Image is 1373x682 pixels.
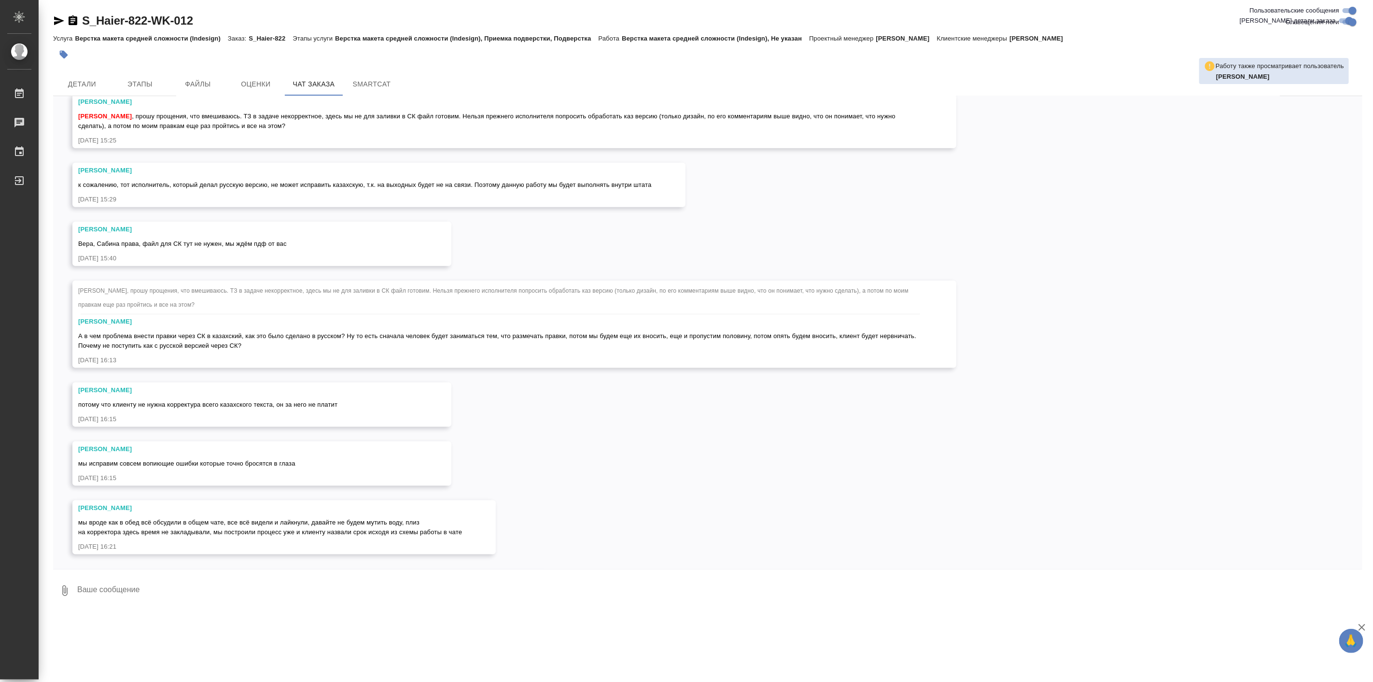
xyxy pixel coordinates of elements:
span: мы исправим совсем вопиющие ошибки которые точно бросятся в глаза [78,460,295,467]
p: [PERSON_NAME] [1009,35,1070,42]
div: [PERSON_NAME] [78,225,418,234]
div: [PERSON_NAME] [78,385,418,395]
div: [DATE] 16:15 [78,473,418,483]
span: , прошу прощения, что вмешиваюсь. ТЗ в задаче некорректное, здесь мы не для заливки в СК файл гот... [78,113,897,129]
div: [PERSON_NAME] [78,97,923,107]
span: Оповещения-логи [1286,17,1339,27]
p: [PERSON_NAME] [876,35,937,42]
button: Скопировать ссылку [67,15,79,27]
p: Клиентские менеджеры [937,35,1010,42]
div: [DATE] 15:40 [78,254,418,263]
div: [DATE] 16:13 [78,355,923,365]
span: мы вроде как в обед всё обсудили в общем чате, все всё видели и лайкнули, давайте не будем мутить... [78,519,462,536]
div: [PERSON_NAME] [78,503,462,513]
span: Пользовательские сообщения [1249,6,1339,15]
p: Работу также просматривает пользователь [1216,61,1344,71]
div: [DATE] 15:25 [78,136,923,145]
span: Вера, Сабина права, файл для СК тут не нужен, мы ждём пдф от вас [78,240,287,247]
p: Проектный менеджер [809,35,876,42]
span: SmartCat [349,78,395,90]
span: Этапы [117,78,163,90]
span: [PERSON_NAME], прошу прощения, что вмешиваюсь. ТЗ в задаче некорректное, здесь мы не для заливки ... [78,287,910,308]
p: Заказ: [228,35,249,42]
p: Климентовский Константин [1216,72,1344,82]
span: А в чем проблема внести правки через СК в казахский, как это было сделано в русском? Ну то есть с... [78,332,918,349]
p: Этапы услуги [293,35,335,42]
p: Верстка макета средней сложности (Indesign), Не указан [622,35,809,42]
span: Чат заказа [291,78,337,90]
div: [PERSON_NAME] [78,444,418,454]
div: [DATE] 16:21 [78,542,462,552]
p: Верстка макета средней сложности (Indesign) [75,35,228,42]
p: Верстка макета средней сложности (Indesign), Приемка подверстки, Подверстка [335,35,598,42]
p: S_Haier-822 [249,35,293,42]
div: [DATE] 16:15 [78,414,418,424]
span: Оценки [233,78,279,90]
span: [PERSON_NAME] детали заказа [1240,16,1336,26]
div: [DATE] 15:29 [78,195,652,204]
div: [PERSON_NAME] [78,317,923,327]
a: S_Haier-822-WK-012 [82,14,193,27]
button: Добавить тэг [53,44,74,65]
span: потому что клиенту не нужна корректура всего казахского текста, он за него не платит [78,401,337,408]
span: Детали [59,78,105,90]
div: [PERSON_NAME] [78,166,652,175]
button: 🙏 [1339,629,1363,653]
span: [PERSON_NAME] [78,113,132,120]
p: Работа [599,35,622,42]
span: к сожалению, тот исполнитель, который делал русскую версию, не может исправить казахскую, т.к. на... [78,181,652,188]
button: Скопировать ссылку для ЯМессенджера [53,15,65,27]
span: Файлы [175,78,221,90]
span: 🙏 [1343,631,1359,651]
p: Услуга [53,35,75,42]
